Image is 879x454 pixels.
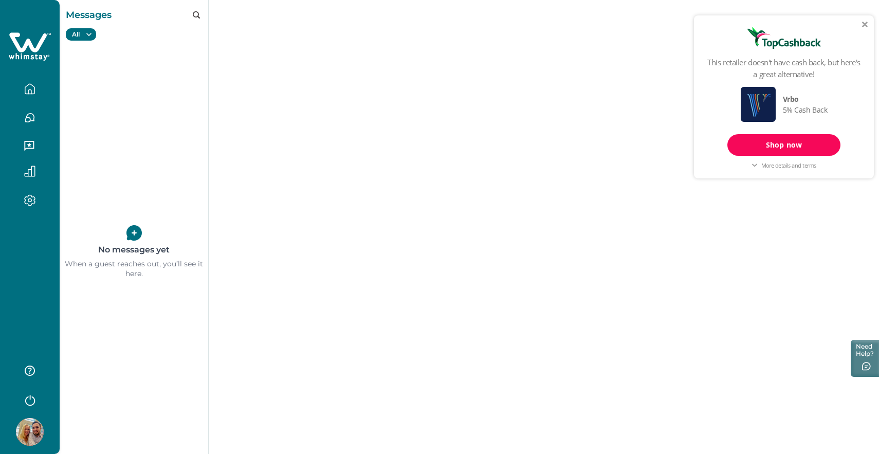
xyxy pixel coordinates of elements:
[16,418,44,446] img: Whimstay Host
[66,7,112,23] p: Messages
[193,11,200,19] button: search-icon
[66,28,96,41] button: All
[60,259,208,279] p: When a guest reaches out, you’ll see it here.
[98,241,170,259] p: No messages yet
